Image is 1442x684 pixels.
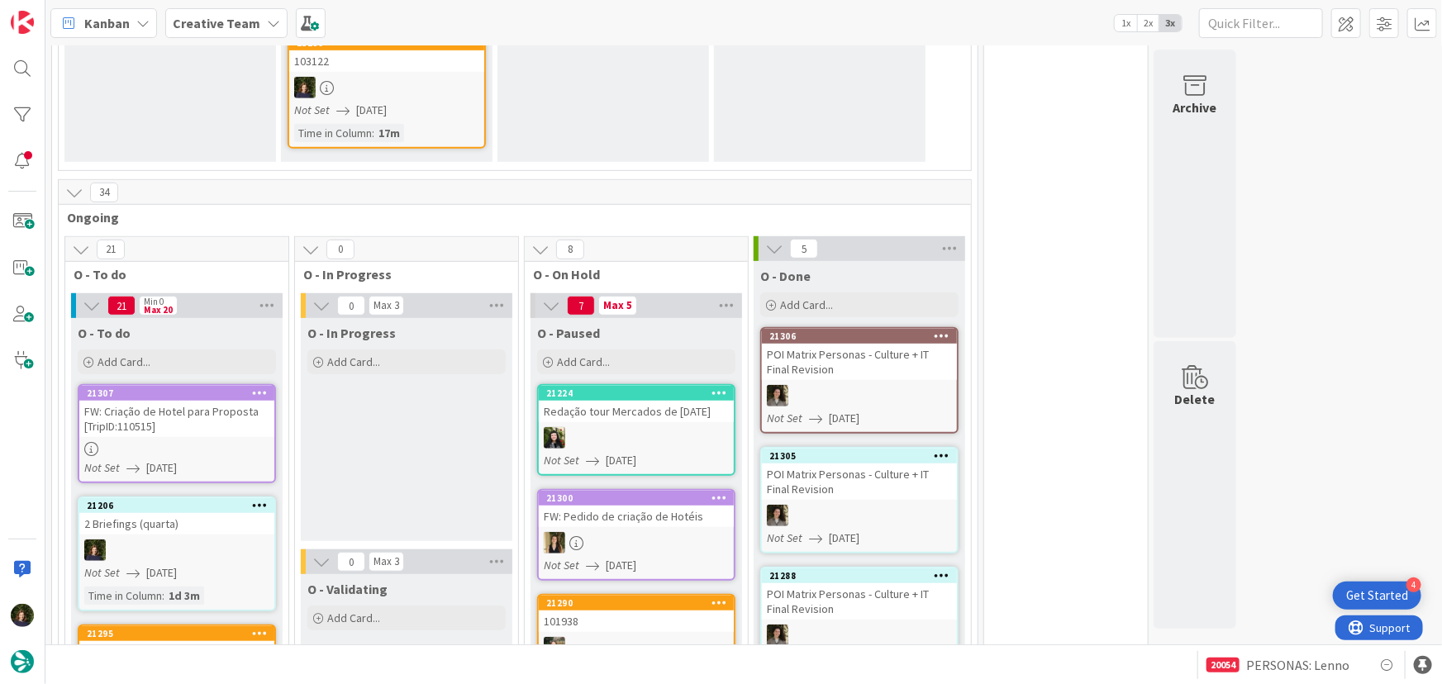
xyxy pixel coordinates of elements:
span: Add Card... [327,610,380,625]
div: 21295 [87,628,274,639]
div: 21307 [87,387,274,399]
span: [DATE] [829,410,859,427]
a: 21307FW: Criação de Hotel para Proposta [TripID:110515]Not Set[DATE] [78,384,276,483]
div: Max 5 [603,302,632,310]
div: 21300 [539,491,734,506]
div: Max 20 [144,306,173,314]
div: 21300 [546,492,734,504]
div: 21305 [769,450,957,462]
span: O - Paused [537,325,600,341]
span: 21 [107,296,136,316]
div: 21224Redação tour Mercados de [DATE] [539,386,734,422]
div: MS [762,385,957,406]
span: : [372,124,374,142]
div: Time in Column [294,124,372,142]
div: Get Started [1346,587,1408,604]
div: 21290101938 [539,596,734,632]
div: Time in Column [84,587,162,605]
div: MS [762,625,957,646]
span: 3x [1159,15,1182,31]
div: Open Get Started checklist, remaining modules: 4 [1333,582,1421,610]
div: 21289103122 [289,36,484,72]
a: 212062 Briefings (quarta)MCNot Set[DATE]Time in Column:1d 3m [78,496,276,611]
div: 21290 [546,597,734,609]
div: 21206 [87,500,274,511]
i: Not Set [767,411,802,425]
div: IG [539,637,734,658]
div: 21206 [79,498,274,513]
div: SP [539,532,734,553]
span: : [162,587,164,605]
div: Max 3 [374,302,399,310]
a: 21300FW: Pedido de criação de HotéisSPNot Set[DATE] [537,489,735,581]
div: 103122 [289,50,484,72]
span: PERSONAS: Lenno [1246,655,1349,675]
span: O - On Hold [533,266,727,283]
i: Not Set [84,565,120,580]
div: 21307FW: Criação de Hotel para Proposta [TripID:110515] [79,386,274,437]
img: SP [544,532,565,553]
img: MS [767,385,788,406]
div: MC [289,77,484,98]
span: O - To do [74,266,268,283]
div: 21307 [79,386,274,401]
span: [DATE] [146,564,177,582]
span: [DATE] [606,452,636,469]
span: Support [35,2,75,22]
div: 107513 [79,641,274,663]
span: 1x [1115,15,1137,31]
a: 21224Redação tour Mercados de [DATE]BCNot Set[DATE] [537,384,735,476]
div: 20054 [1206,658,1240,672]
div: FW: Criação de Hotel para Proposta [TripID:110515] [79,401,274,437]
div: 21306 [762,329,957,344]
span: [DATE] [829,530,859,547]
span: 7 [567,296,595,316]
span: 0 [326,240,355,259]
img: MC [11,604,34,627]
div: POI Matrix Personas - Culture + IT Final Revision [762,344,957,380]
b: Creative Team [173,15,260,31]
span: [DATE] [606,557,636,574]
div: 21306POI Matrix Personas - Culture + IT Final Revision [762,329,957,380]
div: FW: Pedido de criação de Hotéis [539,506,734,527]
span: Add Card... [98,354,150,369]
div: 21295107513 [79,626,274,663]
div: 212062 Briefings (quarta) [79,498,274,534]
img: MS [767,625,788,646]
div: 101938 [539,610,734,632]
div: 21290 [539,596,734,610]
div: 17m [374,124,404,142]
div: Min 0 [144,297,164,306]
a: 21305POI Matrix Personas - Culture + IT Final RevisionMSNot Set[DATE] [760,447,959,553]
img: MC [294,77,316,98]
span: O - Validating [307,581,388,597]
img: IG [544,637,565,658]
span: Add Card... [557,354,610,369]
div: 21224 [539,386,734,401]
input: Quick Filter... [1199,8,1323,38]
div: 21305POI Matrix Personas - Culture + IT Final Revision [762,449,957,500]
img: Visit kanbanzone.com [11,11,34,34]
a: 21289103122MCNot Set[DATE]Time in Column:17m [288,34,486,149]
div: 21288POI Matrix Personas - Culture + IT Final Revision [762,568,957,620]
span: O - Done [760,268,811,284]
img: BC [544,427,565,449]
div: Archive [1173,97,1217,117]
div: 21288 [762,568,957,583]
div: 1d 3m [164,587,204,605]
div: 21305 [762,449,957,463]
div: Delete [1175,389,1216,409]
i: Not Set [544,558,579,572]
div: 21224 [546,387,734,399]
img: MC [84,539,106,561]
i: Not Set [294,102,330,117]
div: 21288 [769,570,957,582]
span: [DATE] [356,102,387,119]
span: Ongoing [67,209,950,226]
span: O - In Progress [303,266,497,283]
div: BC [539,427,734,449]
div: 21300FW: Pedido de criação de Hotéis [539,491,734,527]
div: MS [762,505,957,526]
div: POI Matrix Personas - Culture + IT Final Revision [762,583,957,620]
div: 21306 [769,330,957,342]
